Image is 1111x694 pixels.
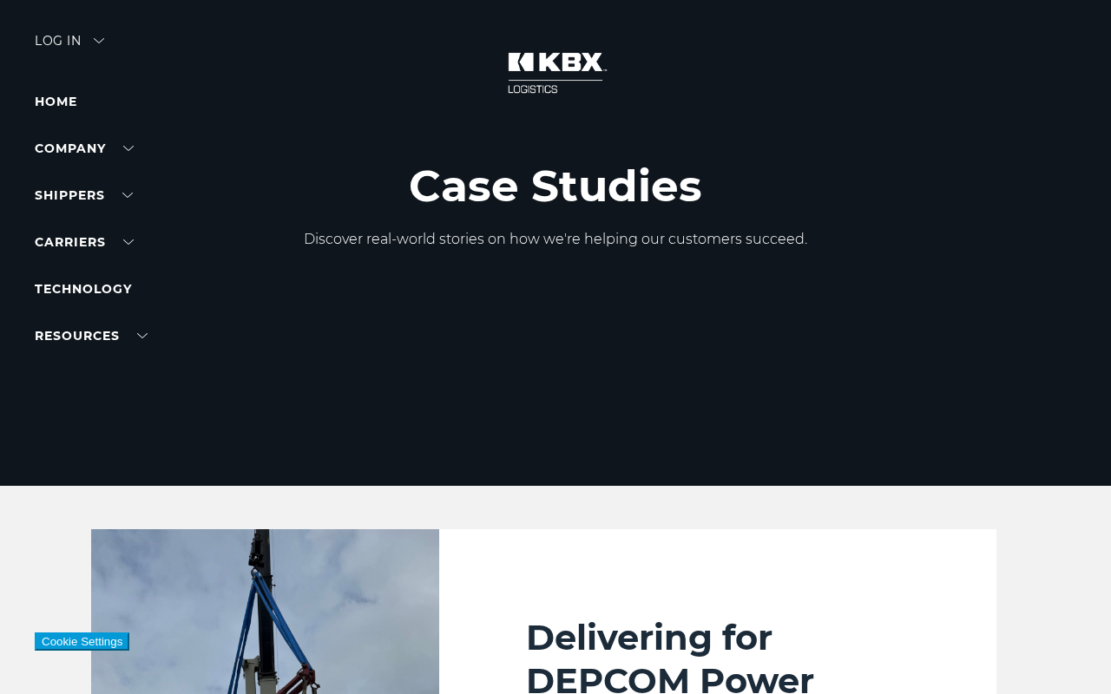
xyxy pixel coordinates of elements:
div: Log in [35,35,104,60]
a: Company [35,141,134,156]
a: Home [35,94,77,109]
img: kbx logo [490,35,621,111]
button: Cookie Settings [35,632,129,651]
a: Technology [35,281,132,297]
a: RESOURCES [35,328,148,344]
a: SHIPPERS [35,187,133,203]
p: Discover real-world stories on how we're helping our customers succeed. [304,229,807,250]
a: Carriers [35,234,134,250]
img: arrow [94,38,104,43]
iframe: Chat Widget [1024,611,1111,694]
h1: Case Studies [304,161,807,212]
